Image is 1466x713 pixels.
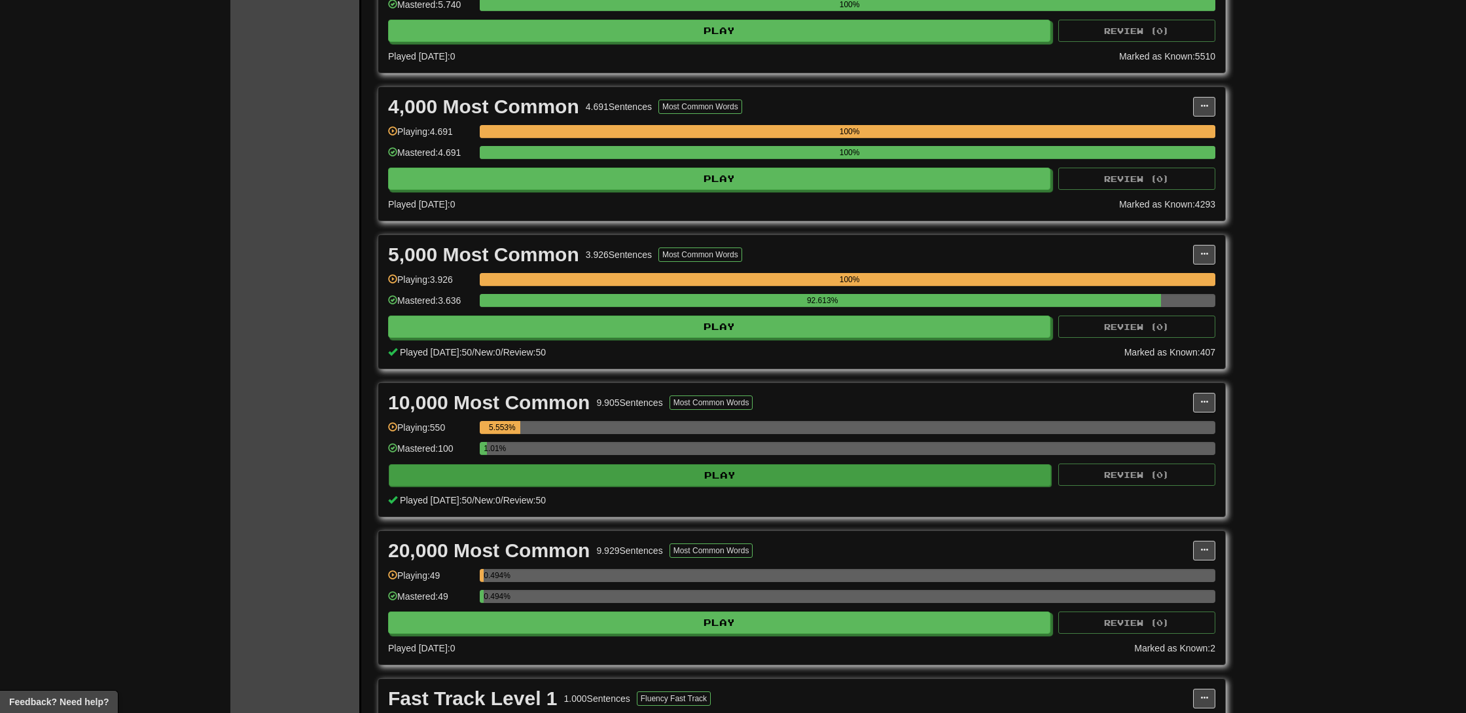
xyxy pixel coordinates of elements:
[388,20,1050,42] button: Play
[388,442,473,464] div: Mastered: 100
[388,590,473,612] div: Mastered: 49
[1058,168,1215,190] button: Review (0)
[388,393,590,412] div: 10,000 Most Common
[400,347,472,357] span: Played [DATE]: 50
[1058,464,1215,486] button: Review (0)
[1058,316,1215,338] button: Review (0)
[484,146,1215,159] div: 100%
[388,273,473,295] div: Playing: 3.926
[564,692,630,705] div: 1.000 Sentences
[1124,346,1215,359] div: Marked as Known: 407
[388,199,455,210] span: Played [DATE]: 0
[1119,50,1215,63] div: Marked as Known: 5510
[484,125,1215,138] div: 100%
[389,464,1051,486] button: Play
[388,569,473,591] div: Playing: 49
[388,245,579,265] div: 5,000 Most Common
[388,51,455,62] span: Played [DATE]: 0
[670,395,753,410] button: Most Common Words
[388,168,1050,190] button: Play
[484,421,520,434] div: 5.553%
[1119,198,1215,211] div: Marked as Known: 4293
[388,146,473,168] div: Mastered: 4.691
[586,248,652,261] div: 3.926 Sentences
[501,347,503,357] span: /
[658,100,742,114] button: Most Common Words
[388,612,1050,634] button: Play
[484,273,1215,286] div: 100%
[1134,642,1215,655] div: Marked as Known: 2
[596,396,662,409] div: 9.905 Sentences
[501,495,503,505] span: /
[586,100,652,113] div: 4.691 Sentences
[400,495,472,505] span: Played [DATE]: 50
[388,97,579,117] div: 4,000 Most Common
[474,347,501,357] span: New: 0
[388,643,455,653] span: Played [DATE]: 0
[388,541,590,560] div: 20,000 Most Common
[388,125,473,147] div: Playing: 4.691
[9,695,109,708] span: Open feedback widget
[1058,612,1215,634] button: Review (0)
[388,294,473,316] div: Mastered: 3.636
[1058,20,1215,42] button: Review (0)
[658,247,742,262] button: Most Common Words
[472,495,474,505] span: /
[484,294,1161,307] div: 92.613%
[388,689,558,708] div: Fast Track Level 1
[484,442,487,455] div: 1.01%
[503,347,546,357] span: Review: 50
[472,347,474,357] span: /
[388,316,1050,338] button: Play
[474,495,501,505] span: New: 0
[670,543,753,558] button: Most Common Words
[637,691,711,706] button: Fluency Fast Track
[388,421,473,443] div: Playing: 550
[596,544,662,557] div: 9.929 Sentences
[503,495,546,505] span: Review: 50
